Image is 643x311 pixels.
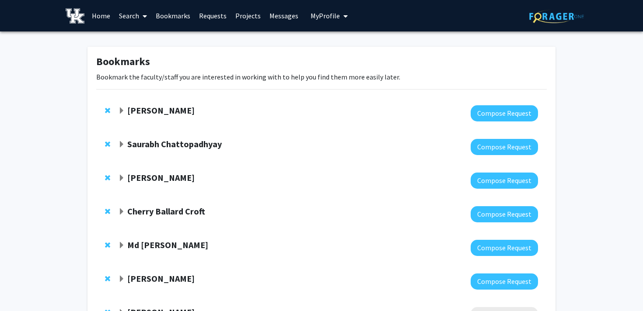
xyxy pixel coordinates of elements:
span: Remove Thomas Kampourakis from bookmarks [105,174,110,181]
a: Bookmarks [151,0,195,31]
strong: Md [PERSON_NAME] [127,239,208,250]
span: Remove Lance Bollinger from bookmarks [105,275,110,282]
img: ForagerOne Logo [529,10,584,23]
button: Compose Request to Md Eunus Ali [471,240,538,256]
button: Compose Request to Sarah D'Orazio [471,105,538,121]
strong: Saurabh Chattopadhyay [127,138,222,149]
span: Expand Cherry Ballard Croft Bookmark [118,208,125,215]
span: Expand Thomas Kampourakis Bookmark [118,175,125,182]
span: Remove Md Eunus Ali from bookmarks [105,242,110,249]
strong: [PERSON_NAME] [127,105,195,116]
span: Expand Lance Bollinger Bookmark [118,276,125,283]
span: My Profile [311,11,340,20]
img: University of Kentucky Logo [66,8,84,24]
button: Compose Request to Lance Bollinger [471,273,538,290]
span: Expand Sarah D'Orazio Bookmark [118,107,125,114]
a: Search [115,0,151,31]
strong: Cherry Ballard Croft [127,206,205,217]
p: Bookmark the faculty/staff you are interested in working with to help you find them more easily l... [96,72,547,82]
strong: [PERSON_NAME] [127,273,195,284]
span: Remove Sarah D'Orazio from bookmarks [105,107,110,114]
a: Requests [195,0,231,31]
h1: Bookmarks [96,55,547,68]
a: Home [87,0,115,31]
button: Compose Request to Saurabh Chattopadhyay [471,139,538,155]
button: Compose Request to Thomas Kampourakis [471,173,538,189]
iframe: Chat [7,272,37,304]
span: Remove Saurabh Chattopadhyay from bookmarks [105,141,110,148]
a: Projects [231,0,265,31]
a: Messages [265,0,303,31]
span: Expand Saurabh Chattopadhyay Bookmark [118,141,125,148]
button: Compose Request to Cherry Ballard Croft [471,206,538,222]
strong: [PERSON_NAME] [127,172,195,183]
span: Remove Cherry Ballard Croft from bookmarks [105,208,110,215]
span: Expand Md Eunus Ali Bookmark [118,242,125,249]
